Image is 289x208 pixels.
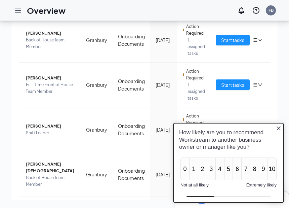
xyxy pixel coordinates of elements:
td: Granbury [81,152,113,197]
td: Onboarding Documents [113,18,150,63]
svg: Hamburger [14,6,22,14]
td: Onboarding Documents [113,152,150,197]
svg: Notifications [237,6,245,14]
span: Action Required [186,113,205,126]
span: Back of House Team Member [26,174,75,188]
span: 1 assigned tasks [188,81,205,102]
td: Onboarding Documents [113,107,150,152]
span: 1 assigned tasks [188,37,205,57]
span: Back of House Team Member [26,37,75,50]
div: [DATE] [156,81,172,89]
span: Action Required [186,23,205,37]
span: [PERSON_NAME] [26,30,75,37]
div: [DATE] [156,126,172,133]
h1: Overview [27,5,66,16]
span: Shift Leader [26,130,75,136]
button: Start tasks [216,35,250,45]
div: [DATE] [156,36,172,44]
span: Full-Time Front of House Team Member [26,81,75,95]
span: Action Required [186,68,205,81]
div: FB [269,7,274,13]
td: Granbury [81,63,113,107]
span: down [258,82,262,87]
button: Start tasks [216,79,250,90]
td: Granbury [81,18,113,63]
div: [DATE] [156,171,172,178]
span: Start tasks [221,36,244,44]
span: [PERSON_NAME] [26,123,75,130]
span: down [258,38,262,42]
svg: QuestionInfo [252,6,260,14]
iframe: Sprig User Feedback Dialog [168,117,289,208]
span: [PERSON_NAME] [26,75,75,81]
span: bars [252,82,258,88]
span: Start tasks [221,81,244,89]
span: bars [252,37,258,43]
td: Onboarding Documents [113,63,150,107]
td: Granbury [81,107,113,152]
span: [PERSON_NAME][DEMOGRAPHIC_DATA] [26,161,75,174]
